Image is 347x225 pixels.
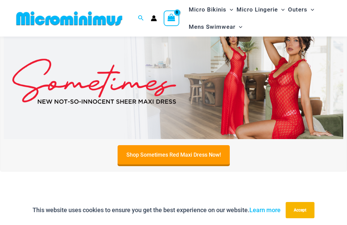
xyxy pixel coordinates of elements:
p: This website uses cookies to ensure you get the best experience on our website. [33,205,281,215]
a: Search icon link [138,14,144,23]
span: Mens Swimwear [189,18,236,36]
a: Mens SwimwearMenu ToggleMenu Toggle [187,18,244,36]
span: Micro Lingerie [237,1,278,18]
img: Sometimes Red Maxi Dress [4,24,343,139]
button: Accept [286,202,314,218]
a: Account icon link [151,15,157,21]
span: Outers [288,1,307,18]
span: Micro Bikinis [189,1,226,18]
img: MM SHOP LOGO FLAT [14,11,125,26]
span: Menu Toggle [236,18,242,36]
a: Micro BikinisMenu ToggleMenu Toggle [187,1,235,18]
span: Menu Toggle [278,1,285,18]
a: Micro LingerieMenu ToggleMenu Toggle [235,1,286,18]
span: Menu Toggle [307,1,314,18]
a: Shop Sometimes Red Maxi Dress Now! [118,145,230,164]
a: OutersMenu ToggleMenu Toggle [286,1,316,18]
a: Learn more [249,206,281,213]
span: Menu Toggle [226,1,233,18]
a: View Shopping Cart, empty [164,10,179,26]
